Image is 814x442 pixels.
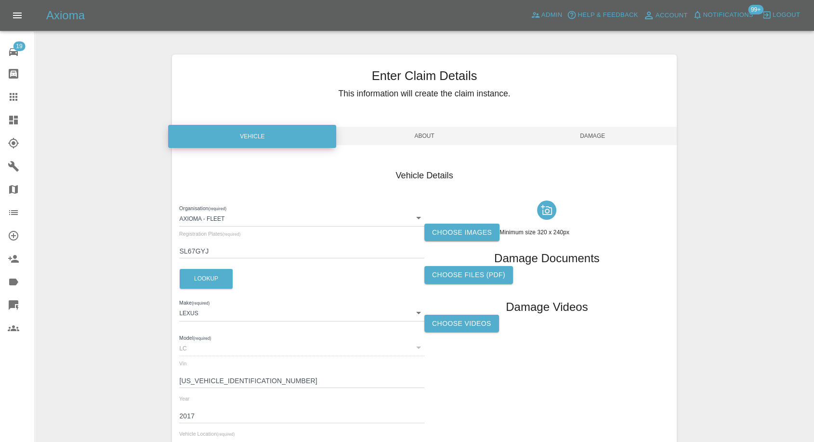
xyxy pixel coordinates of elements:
button: Open drawer [6,4,29,27]
label: Choose files (pdf) [424,266,513,284]
h1: Damage Videos [506,299,588,315]
span: Notifications [703,10,753,21]
h5: Axioma [46,8,85,23]
div: Axioma - Fleet [179,209,424,227]
span: Help & Feedback [578,10,638,21]
h4: Vehicle Details [179,169,669,182]
small: (required) [209,206,226,211]
button: Notifications [690,8,756,23]
button: Help & Feedback [565,8,640,23]
span: 19 [13,41,25,51]
a: Admin [528,8,565,23]
span: Logout [773,10,800,21]
span: Account [656,10,688,21]
small: (required) [217,432,235,437]
label: Make [179,299,210,307]
span: Minimum size 320 x 240px [499,229,569,236]
span: 99+ [748,5,763,14]
span: Vehicle Location [179,431,235,437]
label: Choose images [424,224,499,241]
label: Choose Videos [424,315,499,333]
h1: Damage Documents [494,251,600,266]
span: Vin [179,361,186,366]
small: (required) [192,301,210,306]
a: Account [641,8,690,23]
label: Model [179,334,211,342]
div: LEXUS [179,304,424,321]
h3: Enter Claim Details [172,67,676,85]
span: About [340,127,508,145]
span: Admin [541,10,563,21]
span: Damage [509,127,677,145]
h5: This information will create the claim instance. [172,87,676,100]
div: LC [179,339,424,356]
div: Vehicle [168,125,336,148]
small: (required) [193,336,211,340]
span: Year [179,396,190,402]
button: Logout [760,8,802,23]
small: (required) [223,232,240,237]
label: Organisation [179,204,226,212]
button: Lookup [180,269,233,289]
span: Registration Plates [179,231,240,237]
